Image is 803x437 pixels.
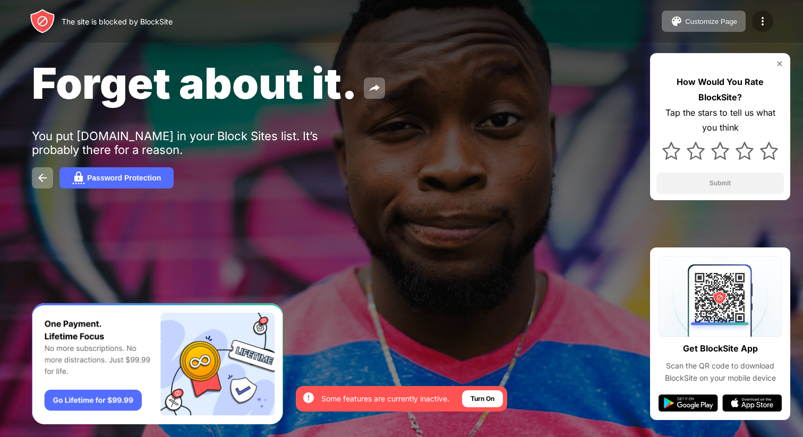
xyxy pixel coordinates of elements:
div: Turn On [471,393,494,404]
button: Customize Page [662,11,746,32]
iframe: Banner [32,303,283,425]
button: Submit [656,173,784,194]
div: The site is blocked by BlockSite [62,17,173,26]
img: rate-us-close.svg [775,59,784,68]
img: google-play.svg [659,395,718,412]
img: menu-icon.svg [756,15,769,28]
button: Password Protection [59,167,174,188]
div: How Would You Rate BlockSite? [656,74,784,105]
div: Customize Page [685,18,737,25]
img: back.svg [36,172,49,184]
img: app-store.svg [722,395,782,412]
div: Scan the QR code to download BlockSite on your mobile device [659,360,782,384]
div: Some features are currently inactive. [321,393,449,404]
img: star.svg [760,142,778,160]
img: pallet.svg [670,15,683,28]
img: header-logo.svg [30,8,55,34]
div: Password Protection [87,174,161,182]
img: star.svg [662,142,680,160]
div: Get BlockSite App [683,341,758,356]
img: password.svg [72,172,85,184]
img: star.svg [687,142,705,160]
img: share.svg [368,82,381,95]
div: Tap the stars to tell us what you think [656,105,784,136]
span: Forget about it. [32,57,357,109]
img: star.svg [711,142,729,160]
img: star.svg [736,142,754,160]
img: qrcode.svg [659,256,782,337]
img: error-circle-white.svg [302,391,315,404]
div: You put [DOMAIN_NAME] in your Block Sites list. It’s probably there for a reason. [32,129,360,157]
